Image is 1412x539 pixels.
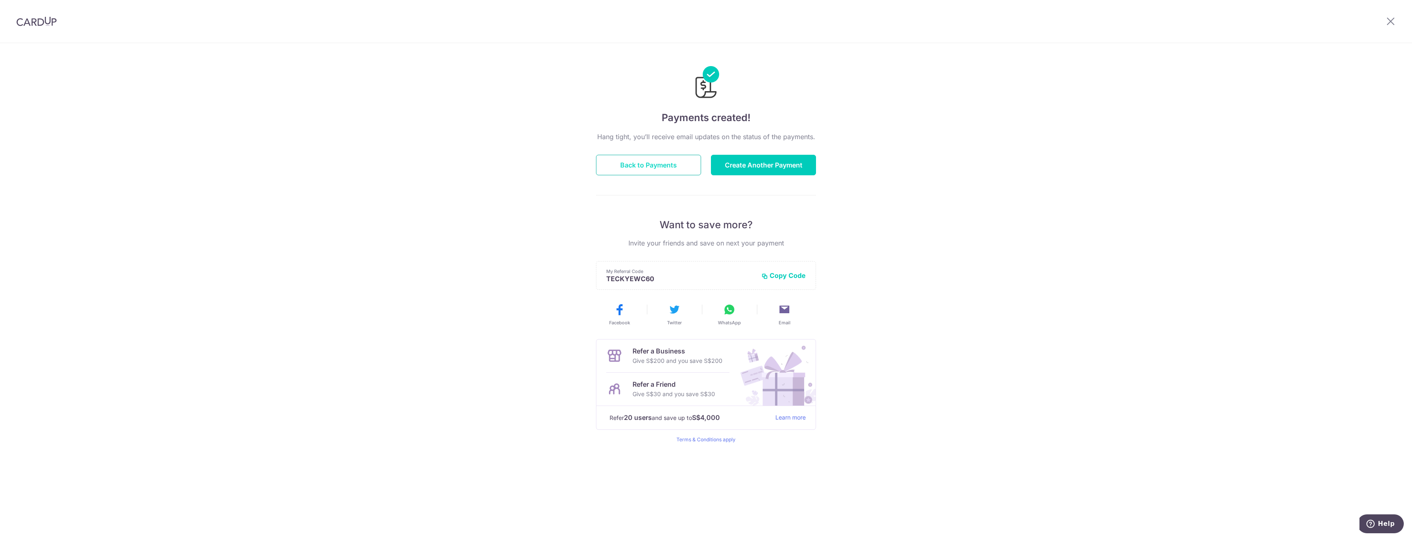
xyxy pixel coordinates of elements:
[733,339,816,406] img: Refer
[596,218,816,232] p: Want to save more?
[633,379,715,389] p: Refer a Friend
[676,436,736,443] a: Terms & Conditions apply
[650,303,699,326] button: Twitter
[761,271,806,280] button: Copy Code
[718,319,741,326] span: WhatsApp
[606,275,755,283] p: TECKYEWC60
[1359,514,1404,535] iframe: Opens a widget where you can find more information
[633,356,722,366] p: Give S$200 and you save S$200
[760,303,809,326] button: Email
[596,132,816,142] p: Hang tight, you’ll receive email updates on the status of the payments.
[596,155,701,175] button: Back to Payments
[16,16,57,26] img: CardUp
[596,238,816,248] p: Invite your friends and save on next your payment
[779,319,791,326] span: Email
[609,319,630,326] span: Facebook
[624,413,652,422] strong: 20 users
[667,319,682,326] span: Twitter
[775,413,806,423] a: Learn more
[711,155,816,175] button: Create Another Payment
[693,66,719,101] img: Payments
[705,303,754,326] button: WhatsApp
[692,413,720,422] strong: S$4,000
[610,413,769,423] p: Refer and save up to
[633,346,722,356] p: Refer a Business
[596,110,816,125] h4: Payments created!
[595,303,644,326] button: Facebook
[633,389,715,399] p: Give S$30 and you save S$30
[606,268,755,275] p: My Referral Code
